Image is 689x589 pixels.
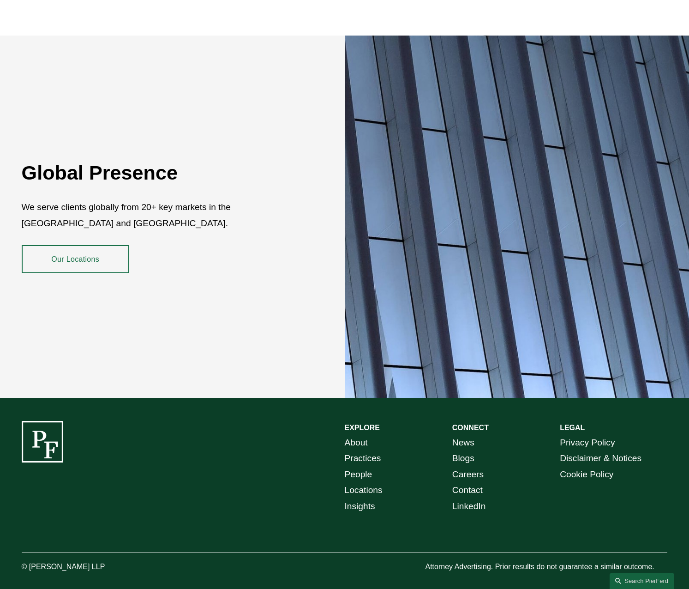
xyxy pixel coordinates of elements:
a: People [345,467,372,483]
a: About [345,435,368,451]
a: LinkedIn [452,499,486,515]
a: Our Locations [22,245,129,273]
a: Privacy Policy [560,435,615,451]
a: Locations [345,482,383,499]
strong: EXPLORE [345,424,380,432]
h2: Global Presence [22,161,291,185]
a: Careers [452,467,484,483]
strong: CONNECT [452,424,489,432]
p: Attorney Advertising. Prior results do not guarantee a similar outcome. [425,560,667,574]
a: Disclaimer & Notices [560,451,641,467]
a: Practices [345,451,381,467]
strong: LEGAL [560,424,585,432]
p: We serve clients globally from 20+ key markets in the [GEOGRAPHIC_DATA] and [GEOGRAPHIC_DATA]. [22,199,291,231]
a: Blogs [452,451,474,467]
a: Contact [452,482,483,499]
a: Insights [345,499,375,515]
p: © [PERSON_NAME] LLP [22,560,156,574]
a: Cookie Policy [560,467,613,483]
a: Search this site [610,573,674,589]
a: News [452,435,474,451]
